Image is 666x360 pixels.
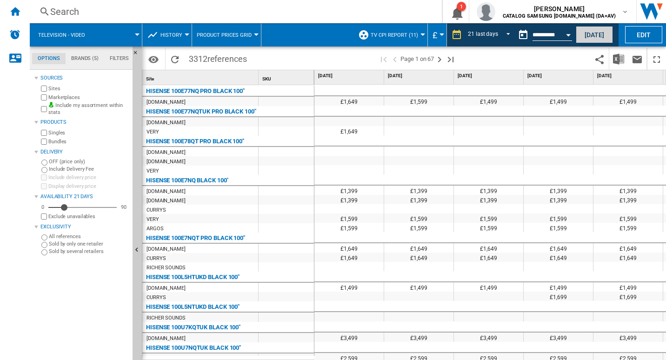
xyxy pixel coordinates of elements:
[454,186,523,195] div: £1,399
[41,139,47,145] input: Bundles
[384,333,453,342] div: £3,499
[384,223,453,232] div: £1,599
[48,213,129,220] label: Exclude unavailables
[458,73,521,79] span: [DATE]
[384,186,453,195] div: £1,399
[184,48,252,67] span: 3312
[146,272,240,283] div: HISENSE 100L5HTUKD BLACK 100"
[38,32,85,38] span: Television - video
[147,215,159,224] div: VERY
[197,32,252,38] span: Product prices grid
[560,25,577,42] button: Open calendar
[477,2,495,21] img: profile.jpg
[456,70,523,82] div: [DATE]
[147,284,186,293] div: [DOMAIN_NAME]
[371,23,423,47] button: TV CPI Report (11)
[147,196,186,206] div: [DOMAIN_NAME]
[146,233,245,244] div: HISENSE 100E7NQT PRO BLACK 100"
[314,186,384,195] div: £1,399
[378,48,389,70] button: First page
[384,96,453,106] div: £1,599
[384,213,453,223] div: £1,599
[262,76,271,81] span: SKU
[147,245,186,254] div: [DOMAIN_NAME]
[590,48,609,70] button: Share this bookmark with others
[49,166,129,173] label: Include Delivery Fee
[146,301,240,313] div: HISENSE 100L5NTUKD BLACK 100"
[147,313,186,323] div: RICHER SOUNDS
[160,23,187,47] button: History
[50,5,418,18] div: Search
[358,23,423,47] div: TV CPI Report (11)
[434,48,445,70] button: Next page
[41,183,47,189] input: Display delivery price
[524,333,593,342] div: £3,499
[454,253,523,262] div: £1,649
[146,175,228,186] div: HISENSE 100E7NQ BLACK 100"
[146,136,244,147] div: HISENSE 100E78QT PRO BLACK 100"
[454,213,523,223] div: £1,599
[527,73,591,79] span: [DATE]
[468,31,498,37] div: 21 last days
[9,29,20,40] img: alerts-logo.svg
[41,213,47,220] input: Display delivery price
[146,342,241,353] div: HISENSE 100U7NQTUK BLACK 100''
[48,94,129,101] label: Marketplaces
[41,174,47,180] input: Include delivery price
[147,167,159,176] div: VERY
[41,160,47,166] input: OFF (price only)
[593,253,663,262] div: £1,649
[625,26,662,43] button: Edit
[445,48,456,70] button: Last page
[147,127,159,137] div: VERY
[314,96,384,106] div: £1,649
[593,333,663,342] div: £3,499
[41,234,47,240] input: All references
[32,53,66,64] md-tab-item: Options
[593,292,663,301] div: £1,699
[454,282,523,292] div: £1,499
[147,254,166,263] div: CURRYS
[133,47,144,63] button: Hide
[433,23,442,47] button: £
[576,26,613,43] button: [DATE]
[647,48,666,70] button: Maximize
[526,70,593,82] div: [DATE]
[49,233,129,240] label: All references
[146,106,256,117] div: HISENSE 100E77NQTUK PRO BLACK 100"
[48,138,129,145] label: Bundles
[314,126,384,135] div: £1,649
[197,23,256,47] button: Product prices grid
[514,23,574,47] div: This report is based on a date in the past.
[48,129,129,136] label: Singles
[49,248,129,255] label: Sold by several retailers
[49,240,129,247] label: Sold by only one retailer
[593,213,663,223] div: £1,599
[144,51,163,67] button: Options
[314,243,384,253] div: £1,649
[48,203,117,212] md-slider: Availability
[66,53,104,64] md-tab-item: Brands (5)
[454,96,523,106] div: £1,499
[388,73,452,79] span: [DATE]
[40,148,129,156] div: Delivery
[524,292,593,301] div: £1,699
[40,119,129,126] div: Products
[454,243,523,253] div: £1,649
[524,186,593,195] div: £1,399
[40,223,129,231] div: Exclusivity
[39,204,47,211] div: 0
[467,27,514,43] md-select: REPORTS.WIZARD.STEPS.REPORT.STEPS.REPORT_OPTIONS.PERIOD: 21 last days
[593,282,663,292] div: £1,499
[41,242,47,248] input: Sold by only one retailer
[454,195,523,204] div: £1,399
[524,195,593,204] div: £1,399
[41,103,47,115] input: Include my assortment within stats
[48,102,129,116] label: Include my assortment within stats
[316,70,384,82] div: [DATE]
[524,223,593,232] div: £1,599
[40,193,129,200] div: Availability 21 Days
[49,158,129,165] label: OFF (price only)
[524,243,593,253] div: £1,649
[147,98,186,107] div: [DOMAIN_NAME]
